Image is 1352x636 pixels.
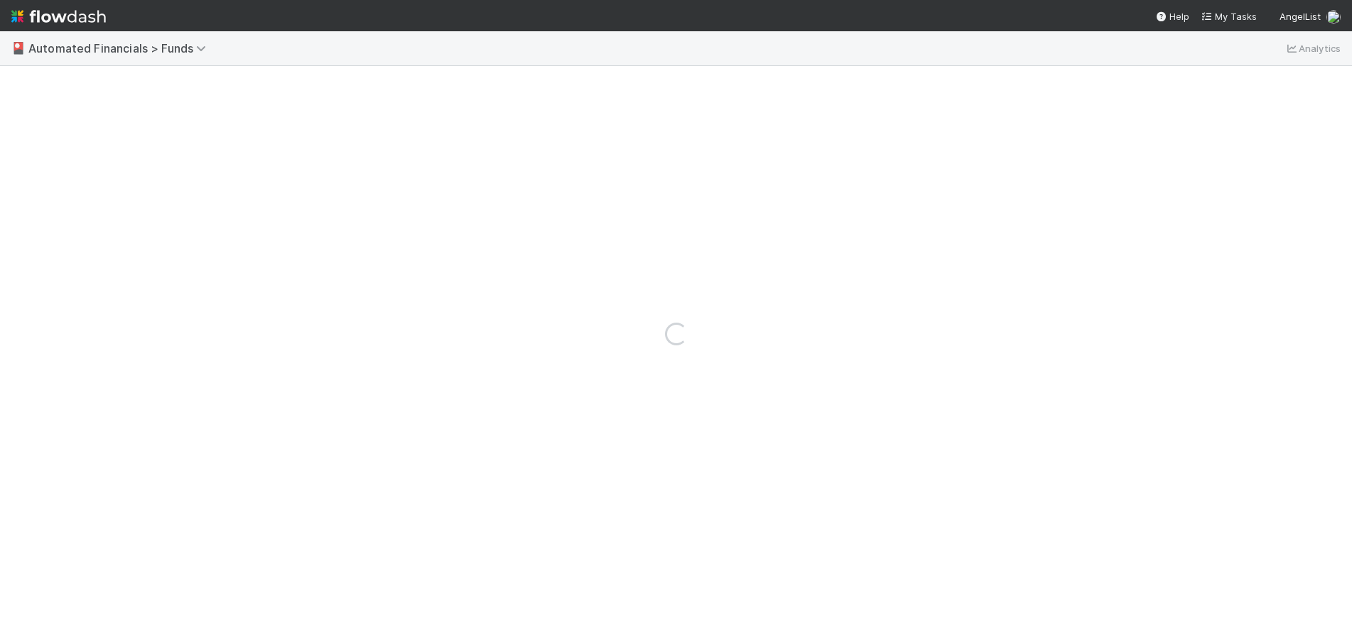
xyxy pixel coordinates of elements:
[1326,10,1341,24] img: avatar_5ff1a016-d0ce-496a-bfbe-ad3802c4d8a0.png
[1201,9,1257,23] a: My Tasks
[1201,11,1257,22] span: My Tasks
[11,4,106,28] img: logo-inverted-e16ddd16eac7371096b0.svg
[1280,11,1321,22] span: AngelList
[1155,9,1189,23] div: Help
